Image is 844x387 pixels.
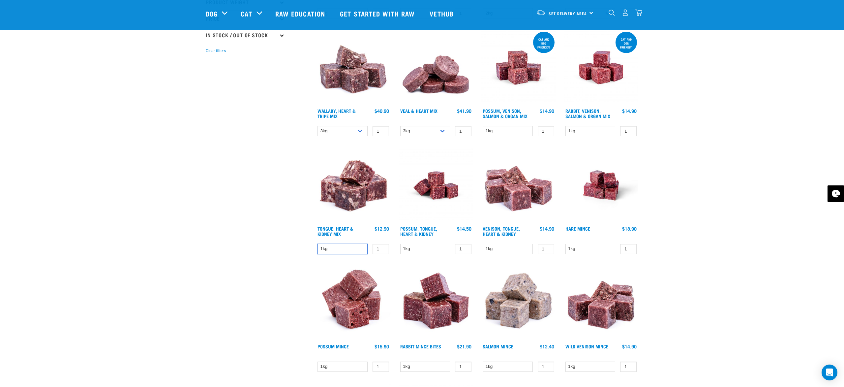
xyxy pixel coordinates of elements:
[620,244,637,254] input: 1
[399,266,473,341] img: Whole Minced Rabbit Cubes 01
[269,0,333,27] a: Raw Education
[316,30,391,105] img: 1174 Wallaby Heart Tripe Mix 01
[564,148,639,223] img: Raw Essentials Hare Mince Raw Bites For Cats & Dogs
[540,108,554,113] div: $14.90
[622,226,637,231] div: $18.90
[540,226,554,231] div: $14.90
[317,345,349,347] a: Possum Mince
[399,148,473,223] img: Possum Tongue Heart Kidney 1682
[616,34,637,52] div: Cat and dog friendly!
[399,30,473,105] img: 1152 Veal Heart Medallions 01
[538,126,554,136] input: 1
[375,226,389,231] div: $12.90
[400,227,437,235] a: Possum, Tongue, Heart & Kidney
[540,344,554,349] div: $12.40
[533,34,555,52] div: cat and dog friendly!
[206,48,226,54] button: Clear filters
[457,344,471,349] div: $21.90
[373,362,389,372] input: 1
[316,148,391,223] img: 1167 Tongue Heart Kidney Mix 01
[375,108,389,113] div: $40.90
[375,344,389,349] div: $15.90
[457,226,471,231] div: $14.50
[206,9,218,18] a: Dog
[455,126,471,136] input: 1
[620,362,637,372] input: 1
[373,126,389,136] input: 1
[316,266,391,341] img: 1102 Possum Mince 01
[423,0,462,27] a: Vethub
[457,108,471,113] div: $41.90
[538,362,554,372] input: 1
[481,148,556,223] img: Pile Of Cubed Venison Tongue Mix For Pets
[481,266,556,341] img: 1141 Salmon Mince 01
[622,9,629,16] img: user.png
[609,10,615,16] img: home-icon-1@2x.png
[483,110,527,117] a: Possum, Venison, Salmon & Organ Mix
[549,12,587,15] span: Set Delivery Area
[455,244,471,254] input: 1
[455,362,471,372] input: 1
[483,227,520,235] a: Venison, Tongue, Heart & Kidney
[317,227,353,235] a: Tongue, Heart & Kidney Mix
[620,126,637,136] input: 1
[400,345,441,347] a: Rabbit Mince Bites
[481,30,556,105] img: Possum Venison Salmon Organ 1626
[822,365,837,380] div: Open Intercom Messenger
[622,108,637,113] div: $14.90
[400,110,437,112] a: Veal & Heart Mix
[241,9,252,18] a: Cat
[536,10,545,16] img: van-moving.png
[635,9,642,16] img: home-icon@2x.png
[373,244,389,254] input: 1
[565,110,610,117] a: Rabbit, Venison, Salmon & Organ Mix
[206,27,285,43] p: In Stock / Out Of Stock
[564,266,639,341] img: Pile Of Cubed Wild Venison Mince For Pets
[538,244,554,254] input: 1
[565,345,608,347] a: Wild Venison Mince
[333,0,423,27] a: Get started with Raw
[317,110,356,117] a: Wallaby, Heart & Tripe Mix
[564,30,639,105] img: Rabbit Venison Salmon Organ 1688
[483,345,513,347] a: Salmon Mince
[565,227,590,230] a: Hare Mince
[622,344,637,349] div: $14.90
